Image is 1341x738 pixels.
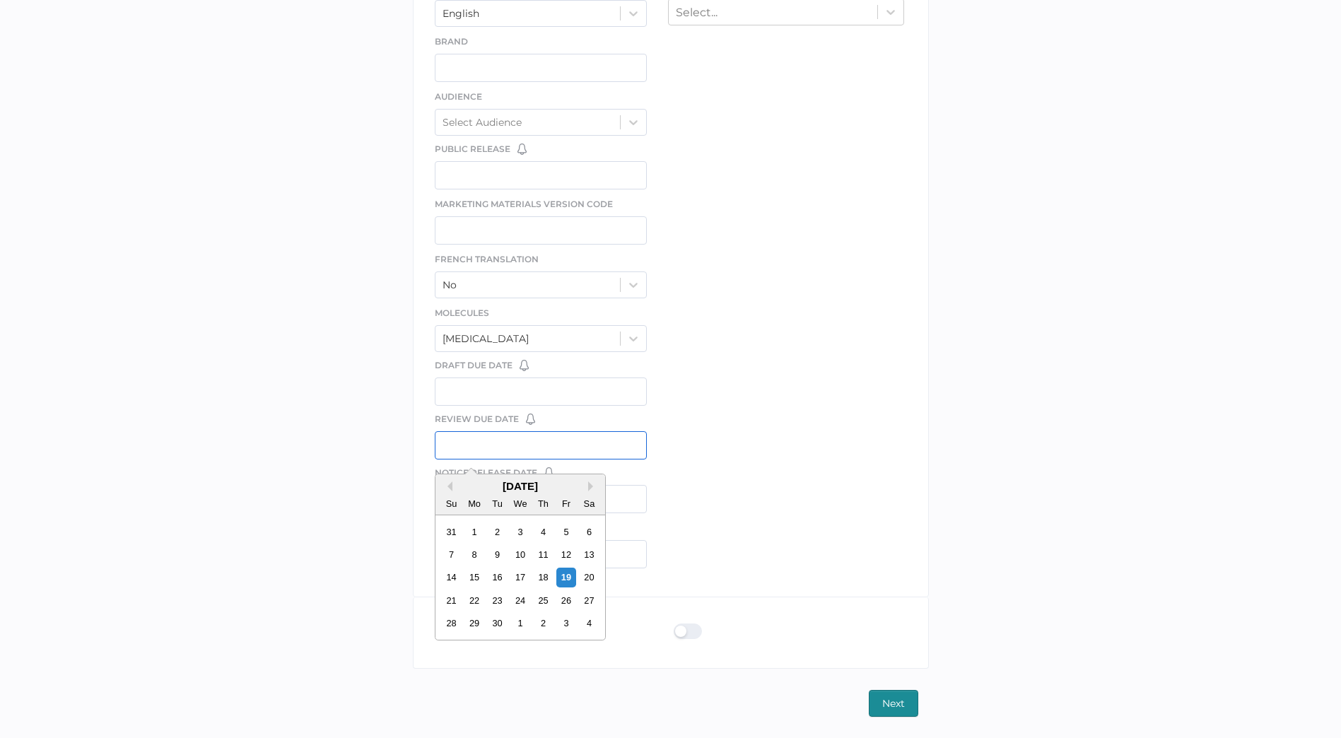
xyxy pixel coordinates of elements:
[579,522,598,541] div: Choose Saturday, September 6th, 2025
[556,568,575,587] div: Choose Friday, September 19th, 2025
[533,591,552,610] div: Choose Thursday, September 25th, 2025
[588,481,598,491] button: Next Month
[435,36,468,47] span: Brand
[442,591,461,610] div: Choose Sunday, September 21st, 2025
[556,591,575,610] div: Choose Friday, September 26th, 2025
[435,413,519,426] span: Review Due Date
[435,480,605,492] div: [DATE]
[464,494,484,513] div: Mo
[487,568,506,587] div: Choose Tuesday, September 16th, 2025
[526,414,535,425] img: bell-default.8986a8bf.svg
[520,360,529,371] img: bell-default.8986a8bf.svg
[464,522,484,541] div: Choose Monday, September 1st, 2025
[443,279,457,291] div: No
[533,522,552,541] div: Choose Thursday, September 4th, 2025
[517,143,527,155] img: bell-default.8986a8bf.svg
[435,91,482,102] span: Audience
[579,545,598,564] div: Choose Saturday, September 13th, 2025
[510,494,529,513] div: We
[579,568,598,587] div: Choose Saturday, September 20th, 2025
[435,143,510,156] span: Public Release
[435,307,489,318] span: Molecules
[579,494,598,513] div: Sa
[579,591,598,610] div: Choose Saturday, September 27th, 2025
[676,5,718,18] div: Select...
[442,494,461,513] div: Su
[487,545,506,564] div: Choose Tuesday, September 9th, 2025
[442,614,461,633] div: Choose Sunday, September 28th, 2025
[510,614,529,633] div: Choose Wednesday, October 1st, 2025
[442,545,461,564] div: Choose Sunday, September 7th, 2025
[556,545,575,564] div: Choose Friday, September 12th, 2025
[544,467,554,479] img: bell-default.8986a8bf.svg
[464,568,484,587] div: Choose Monday, September 15th, 2025
[869,690,918,717] button: Next
[533,545,552,564] div: Choose Thursday, September 11th, 2025
[442,568,461,587] div: Choose Sunday, September 14th, 2025
[435,199,613,209] span: Marketing Materials Version Code
[443,7,479,20] div: English
[533,614,552,633] div: Choose Thursday, October 2nd, 2025
[487,494,506,513] div: Tu
[510,522,529,541] div: Choose Wednesday, September 3rd, 2025
[533,494,552,513] div: Th
[443,332,529,345] div: [MEDICAL_DATA]
[556,614,575,633] div: Choose Friday, October 3rd, 2025
[443,116,522,129] div: Select Audience
[464,614,484,633] div: Choose Monday, September 29th, 2025
[435,359,513,372] span: Draft Due Date
[882,691,905,716] span: Next
[510,591,529,610] div: Choose Wednesday, September 24th, 2025
[510,545,529,564] div: Choose Wednesday, September 10th, 2025
[442,522,461,541] div: Choose Sunday, August 31st, 2025
[464,545,484,564] div: Choose Monday, September 8th, 2025
[487,591,506,610] div: Choose Tuesday, September 23rd, 2025
[440,520,600,635] div: month 2025-09
[556,494,575,513] div: Fr
[533,568,552,587] div: Choose Thursday, September 18th, 2025
[435,467,537,479] span: Notice Release Date
[435,254,539,264] span: French Translation
[464,591,484,610] div: Choose Monday, September 22nd, 2025
[556,522,575,541] div: Choose Friday, September 5th, 2025
[579,614,598,633] div: Choose Saturday, October 4th, 2025
[487,522,506,541] div: Choose Tuesday, September 2nd, 2025
[510,568,529,587] div: Choose Wednesday, September 17th, 2025
[487,614,506,633] div: Choose Tuesday, September 30th, 2025
[443,481,452,491] button: Previous Month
